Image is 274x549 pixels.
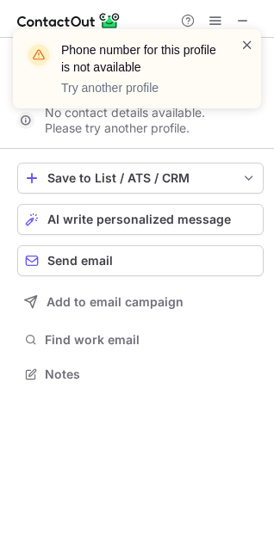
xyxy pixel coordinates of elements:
span: Add to email campaign [47,295,184,309]
img: ContactOut v5.3.10 [17,10,121,31]
button: Add to email campaign [17,287,264,318]
header: Phone number for this profile is not available [61,41,220,76]
span: Find work email [45,332,257,348]
button: Notes [17,362,264,386]
img: warning [25,41,53,69]
button: Send email [17,245,264,276]
button: save-profile-one-click [17,163,264,194]
button: Find work email [17,328,264,352]
p: Try another profile [61,79,220,96]
span: Notes [45,367,257,382]
button: AI write personalized message [17,204,264,235]
span: Send email [47,254,113,268]
div: Save to List / ATS / CRM [47,171,234,185]
span: AI write personalized message [47,213,231,226]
